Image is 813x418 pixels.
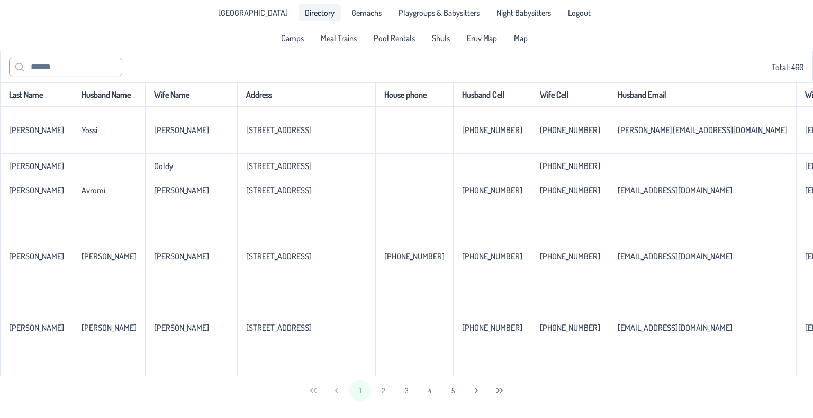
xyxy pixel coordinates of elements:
p-celleditor: [PERSON_NAME] [82,251,137,262]
p-celleditor: [STREET_ADDRESS] [246,161,312,171]
p-celleditor: [PHONE_NUMBER] [540,322,600,333]
li: Logout [562,4,597,21]
a: Night Babysitters [490,4,557,21]
p-celleditor: [PHONE_NUMBER] [540,251,600,262]
span: Camps [281,34,304,42]
a: Gemachs [345,4,388,21]
p-celleditor: [PHONE_NUMBER] [540,125,600,135]
span: Shuls [432,34,450,42]
th: Husband Name [73,82,145,107]
li: Pine Lake Park [212,4,294,21]
button: 1 [349,380,371,401]
a: Shuls [426,30,456,47]
p-celleditor: [EMAIL_ADDRESS][DOMAIN_NAME] [618,185,733,196]
p-celleditor: Avromi [82,185,105,196]
p-celleditor: [PERSON_NAME][EMAIL_ADDRESS][DOMAIN_NAME] [618,125,788,135]
p-celleditor: [EMAIL_ADDRESS][DOMAIN_NAME] [618,251,733,262]
p-celleditor: [PHONE_NUMBER] [540,161,600,171]
button: 3 [396,380,417,401]
span: Night Babysitters [496,8,551,17]
th: Husband Cell [453,82,531,107]
p-celleditor: [STREET_ADDRESS] [246,322,312,333]
span: Directory [305,8,335,17]
span: Eruv Map [467,34,497,42]
p-celleditor: [PERSON_NAME] [9,251,64,262]
p-celleditor: [PHONE_NUMBER] [462,322,522,333]
p-celleditor: [PERSON_NAME] [9,185,64,196]
span: Logout [568,8,591,17]
th: House phone [375,82,453,107]
a: Meal Trains [314,30,363,47]
a: Directory [299,4,341,21]
span: Gemachs [351,8,382,17]
button: Next Page [466,380,487,401]
a: Camps [275,30,310,47]
p-celleditor: [PERSON_NAME] [9,161,64,171]
a: Pool Rentals [367,30,421,47]
span: Playgroups & Babysitters [399,8,480,17]
a: Eruv Map [460,30,503,47]
th: Address [237,82,375,107]
p-celleditor: [PHONE_NUMBER] [462,251,522,262]
span: Meal Trains [321,34,357,42]
button: 2 [373,380,394,401]
p-celleditor: [STREET_ADDRESS] [246,251,312,262]
a: [GEOGRAPHIC_DATA] [212,4,294,21]
p-celleditor: [PERSON_NAME] [9,125,64,135]
p-celleditor: [PHONE_NUMBER] [462,125,522,135]
button: 5 [442,380,464,401]
th: Wife Name [145,82,237,107]
p-celleditor: [EMAIL_ADDRESS][DOMAIN_NAME] [618,322,733,333]
p-celleditor: Yossi [82,125,97,135]
p-celleditor: [PERSON_NAME] [82,322,137,333]
p-celleditor: [PHONE_NUMBER] [384,251,445,262]
p-celleditor: Goldy [154,161,173,171]
a: Playgroups & Babysitters [392,4,486,21]
button: Last Page [489,380,510,401]
span: Pool Rentals [374,34,415,42]
a: Map [508,30,534,47]
p-celleditor: [PHONE_NUMBER] [462,185,522,196]
th: Wife Cell [531,82,609,107]
p-celleditor: [PERSON_NAME] [154,251,209,262]
button: 4 [419,380,440,401]
p-celleditor: [PERSON_NAME] [9,322,64,333]
span: Map [514,34,528,42]
p-celleditor: [PERSON_NAME] [154,125,209,135]
p-celleditor: [PHONE_NUMBER] [540,185,600,196]
span: [GEOGRAPHIC_DATA] [218,8,288,17]
th: Husband Email [609,82,796,107]
p-celleditor: [PERSON_NAME] [154,185,209,196]
p-celleditor: [PERSON_NAME] [154,322,209,333]
p-celleditor: [STREET_ADDRESS] [246,125,312,135]
div: Total: 460 [9,58,804,76]
p-celleditor: [STREET_ADDRESS] [246,185,312,196]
